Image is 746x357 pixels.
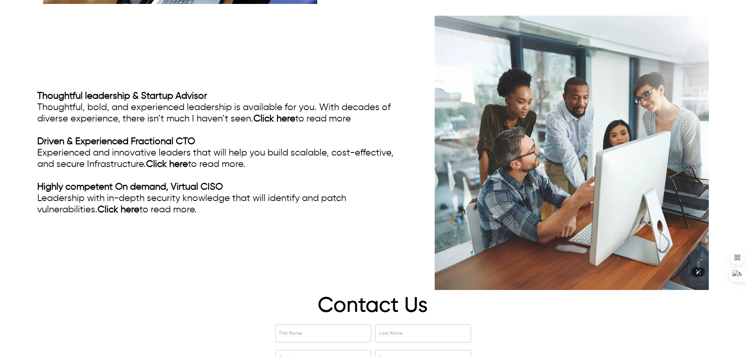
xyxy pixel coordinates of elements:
[146,159,188,169] a: Click here
[98,205,139,214] a: Click here
[275,294,471,322] h1: Contact Us
[37,182,223,192] a: Highly competent On demand, Virtual CISO
[37,91,207,101] a: Thoughtful leadership & Startup Advisor
[435,16,709,290] img: Startup Advisor
[253,114,295,123] a: Click here
[37,91,403,216] div: Thoughtful, bold, and experienced leadership is available for you. With decades of diverse experi...
[37,137,195,146] a: Driven & Experienced Fractional CTO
